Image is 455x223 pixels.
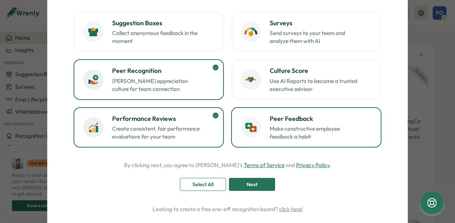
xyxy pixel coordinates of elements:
[270,66,372,75] h3: Culture Score
[270,77,360,93] p: Use AI Reports to become a trusted executive advisor
[112,114,214,123] h3: Performance Reviews
[279,206,303,213] a: click here!
[296,162,330,169] a: Privacy Policy
[112,18,214,28] h3: Suggestion Boxes
[270,114,372,123] h3: Peer Feedback
[270,29,360,45] p: Send surveys to your team and analyze them with AI
[67,205,388,213] p: Looking to create a free one-off recognition board?
[112,125,202,141] p: Create consistent, fair performance evaluations for your team
[247,178,257,191] span: Next
[180,178,226,191] button: Select All
[232,60,381,99] button: Culture ScoreUse AI Reports to become a trusted executive advisor
[74,60,223,99] button: Peer Recognition[PERSON_NAME] appreciation culture for team connection
[124,161,331,169] p: By clicking next, you agree to [PERSON_NAME]'s and .
[270,125,360,141] p: Make constructive employee feedback a habit
[229,178,275,191] button: Next
[112,77,202,93] p: [PERSON_NAME] appreciation culture for team connection
[112,29,202,45] p: Collect anonymous feedback in the moment
[232,12,381,51] button: SurveysSend surveys to your team and analyze them with AI
[193,178,213,191] span: Select All
[112,66,214,75] h3: Peer Recognition
[74,12,223,51] button: Suggestion BoxesCollect anonymous feedback in the moment
[244,162,284,169] a: Terms of Service
[270,18,372,28] h3: Surveys
[232,108,381,147] button: Peer FeedbackMake constructive employee feedback a habit
[74,108,223,147] button: Performance ReviewsCreate consistent, fair performance evaluations for your team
